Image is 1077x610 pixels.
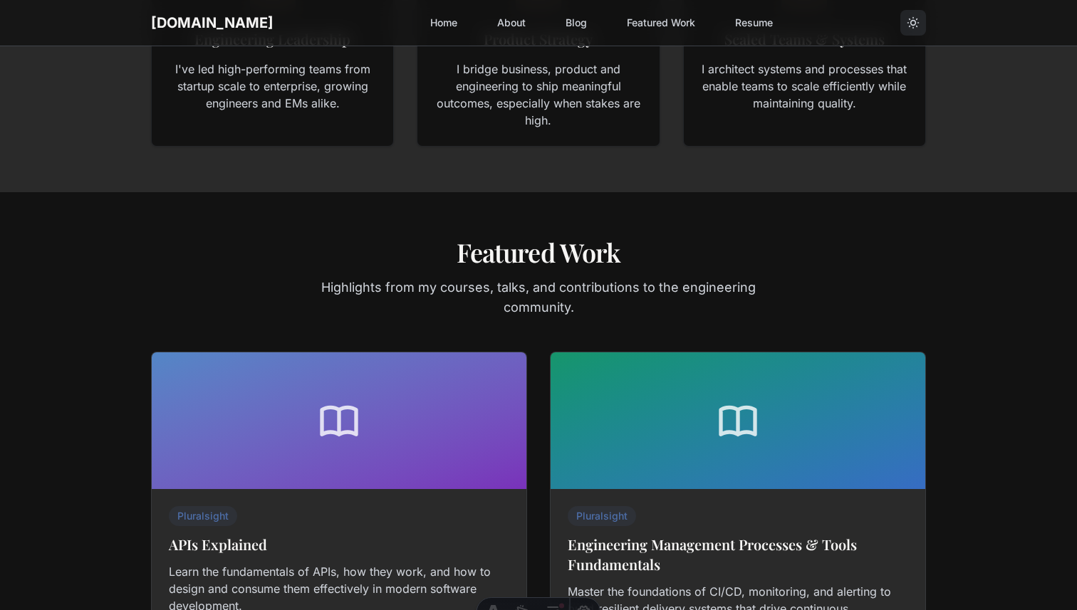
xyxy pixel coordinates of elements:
a: [DOMAIN_NAME] [151,14,274,31]
h3: Featured Work [151,238,926,266]
p: Highlights from my courses, talks, and contributions to the engineering community. [299,278,778,317]
p: I've led high-performing teams from startup scale to enterprise, growing engineers and EMs alike. [169,61,376,112]
span: Pluralsight [169,506,237,526]
a: About [489,10,534,36]
p: I architect systems and processes that enable teams to scale efficiently while maintaining quality. [701,61,908,112]
a: Home [422,10,466,36]
a: Blog [557,10,595,36]
h4: Engineering Management Processes & Tools Fundamentals [568,535,908,574]
h4: APIs Explained [169,535,509,554]
span: Pluralsight [568,506,636,526]
p: I bridge business, product and engineering to ship meaningful outcomes, especially when stakes ar... [435,61,642,129]
a: Resume [727,10,781,36]
a: Featured Work [618,10,704,36]
button: Toggle theme [900,10,926,36]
